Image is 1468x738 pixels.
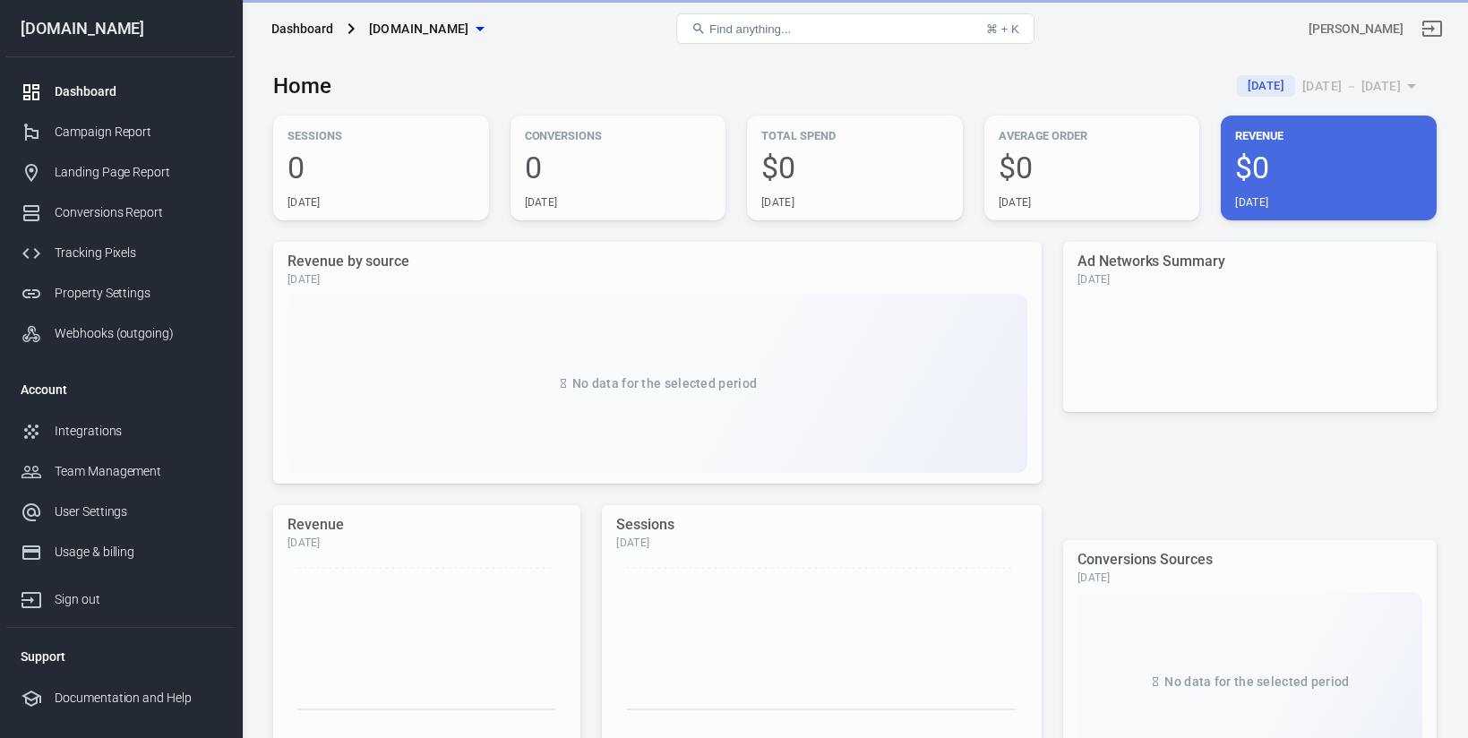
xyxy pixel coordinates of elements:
a: Sign out [6,572,236,620]
div: Landing Page Report [55,163,221,182]
li: Support [6,635,236,678]
a: Integrations [6,411,236,451]
span: viviendofit.shop [369,18,469,40]
div: Dashboard [271,20,333,38]
a: Landing Page Report [6,152,236,193]
div: Webhooks (outgoing) [55,324,221,343]
div: ⌘ + K [986,22,1019,36]
div: Dashboard [55,82,221,101]
a: Conversions Report [6,193,236,233]
a: Dashboard [6,72,236,112]
a: Sign out [1411,7,1454,50]
div: Documentation and Help [55,689,221,708]
a: Tracking Pixels [6,233,236,273]
a: Team Management [6,451,236,492]
a: Webhooks (outgoing) [6,313,236,354]
div: Tracking Pixels [55,244,221,262]
div: Team Management [55,462,221,481]
a: User Settings [6,492,236,532]
div: Integrations [55,422,221,441]
a: Usage & billing [6,532,236,572]
div: Account id: E4RdZofE [1309,20,1404,39]
button: [DOMAIN_NAME] [362,13,491,46]
a: Campaign Report [6,112,236,152]
div: [DOMAIN_NAME] [6,21,236,37]
div: Property Settings [55,284,221,303]
span: Find anything... [709,22,791,36]
div: Sign out [55,590,221,609]
div: User Settings [55,502,221,521]
div: Conversions Report [55,203,221,222]
button: Find anything...⌘ + K [676,13,1034,44]
a: Property Settings [6,273,236,313]
li: Account [6,368,236,411]
div: Campaign Report [55,123,221,142]
div: Usage & billing [55,543,221,562]
h3: Home [273,73,331,99]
